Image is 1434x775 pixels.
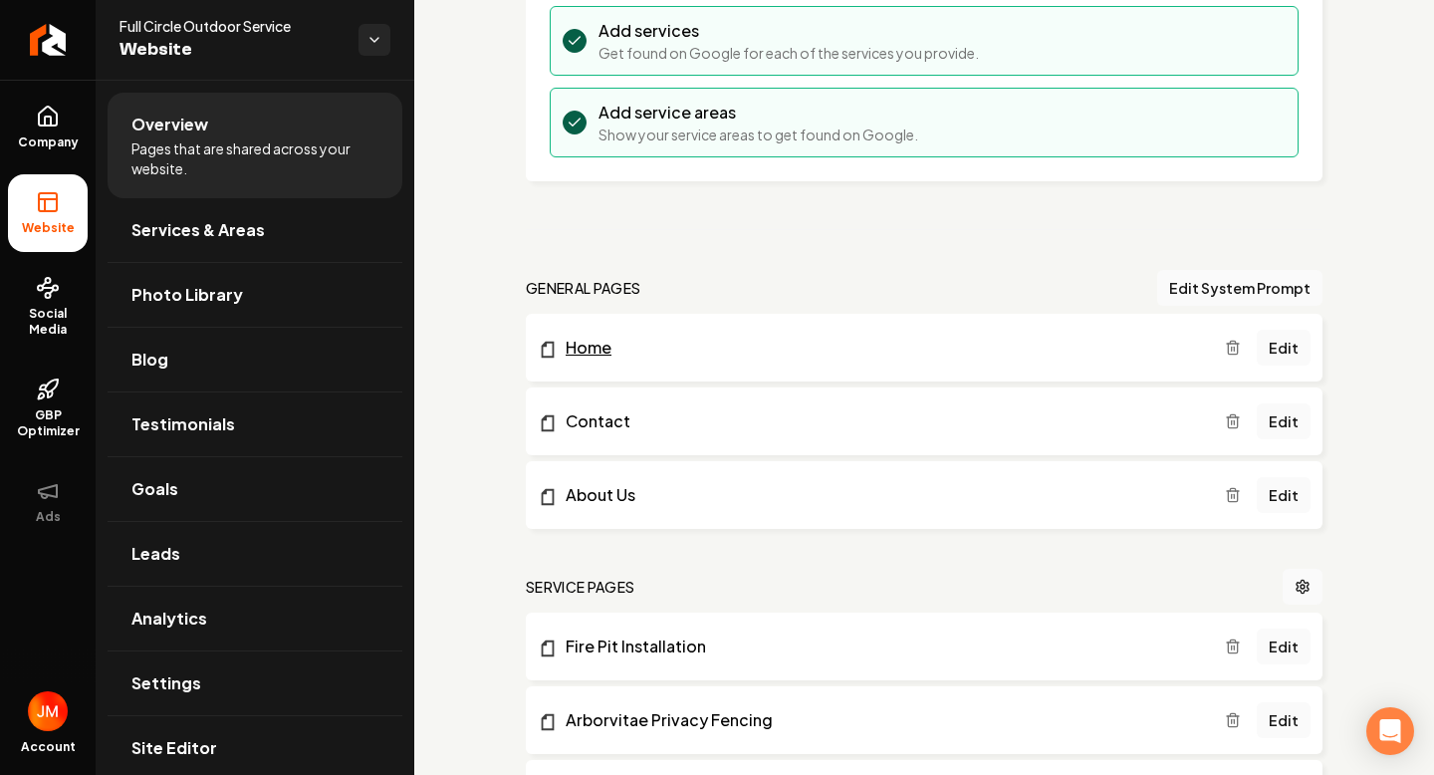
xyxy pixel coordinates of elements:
a: Company [8,89,88,166]
span: Overview [131,113,208,136]
p: Show your service areas to get found on Google. [598,125,918,144]
a: Photo Library [108,263,402,327]
a: Edit [1257,477,1311,513]
a: Edit [1257,629,1311,664]
a: Edit [1257,702,1311,738]
span: Pages that are shared across your website. [131,138,378,178]
span: Website [14,220,83,236]
a: Blog [108,328,402,391]
span: Leads [131,542,180,566]
a: Fire Pit Installation [538,635,1225,658]
a: Leads [108,522,402,586]
span: Blog [131,348,168,372]
h2: general pages [526,278,641,298]
h2: Service Pages [526,577,635,597]
button: Open user button [28,691,68,731]
span: Social Media [8,306,88,338]
span: GBP Optimizer [8,407,88,439]
span: Ads [28,509,69,525]
span: Goals [131,477,178,501]
img: Rebolt Logo [30,24,67,56]
a: GBP Optimizer [8,362,88,455]
p: Get found on Google for each of the services you provide. [598,43,979,63]
span: Account [21,739,76,755]
button: Edit System Prompt [1157,270,1322,306]
span: Analytics [131,607,207,631]
span: Photo Library [131,283,243,307]
a: Contact [538,409,1225,433]
span: Settings [131,671,201,695]
a: Testimonials [108,392,402,456]
span: Full Circle Outdoor Service [119,16,343,36]
a: About Us [538,483,1225,507]
a: Settings [108,651,402,715]
span: Testimonials [131,412,235,436]
a: Social Media [8,260,88,354]
a: Analytics [108,587,402,650]
h3: Add service areas [598,101,918,125]
img: Jose Mendoza [28,691,68,731]
span: Services & Areas [131,218,265,242]
span: Site Editor [131,736,217,760]
button: Ads [8,463,88,541]
a: Edit [1257,403,1311,439]
a: Home [538,336,1225,360]
a: Services & Areas [108,198,402,262]
span: Company [10,134,87,150]
a: Goals [108,457,402,521]
a: Arborvitae Privacy Fencing [538,708,1225,732]
span: Website [119,36,343,64]
a: Edit [1257,330,1311,366]
h3: Add services [598,19,979,43]
div: Open Intercom Messenger [1366,707,1414,755]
